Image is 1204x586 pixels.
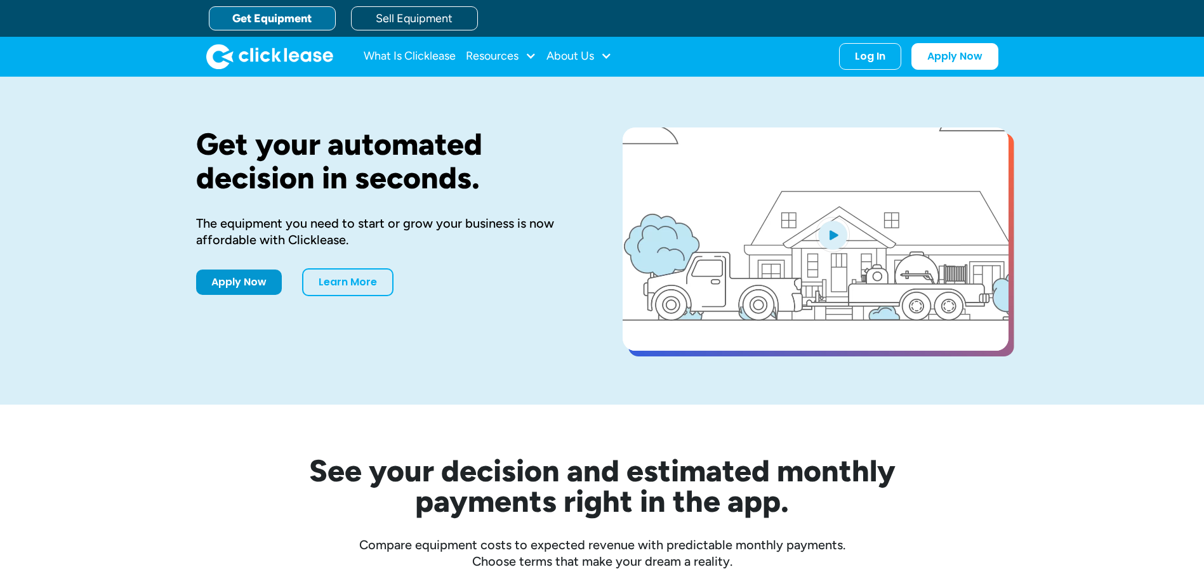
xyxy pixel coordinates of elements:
[247,455,958,516] h2: See your decision and estimated monthly payments right in the app.
[209,6,336,30] a: Get Equipment
[351,6,478,30] a: Sell Equipment
[364,44,456,69] a: What Is Clicklease
[302,268,394,296] a: Learn More
[623,127,1009,351] a: open lightbox
[206,44,333,69] img: Clicklease logo
[546,44,612,69] div: About Us
[196,215,582,248] div: The equipment you need to start or grow your business is now affordable with Clicklease.
[196,270,282,295] a: Apply Now
[196,537,1009,570] div: Compare equipment costs to expected revenue with predictable monthly payments. Choose terms that ...
[206,44,333,69] a: home
[855,50,885,63] div: Log In
[466,44,536,69] div: Resources
[196,127,582,195] h1: Get your automated decision in seconds.
[911,43,998,70] a: Apply Now
[816,217,850,252] img: Blue play button logo on a light blue circular background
